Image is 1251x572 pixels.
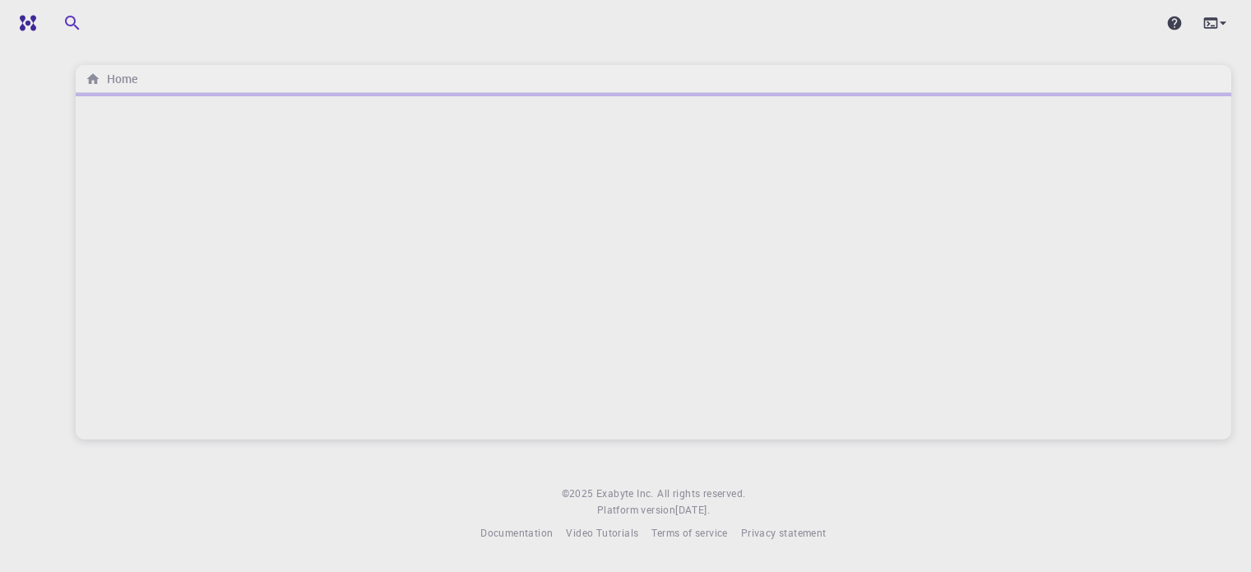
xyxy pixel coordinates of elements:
span: Privacy statement [741,526,827,539]
a: [DATE]. [675,502,710,519]
a: Terms of service [651,525,727,542]
span: All rights reserved. [657,486,745,502]
a: Exabyte Inc. [596,486,654,502]
h6: Home [100,70,137,88]
span: [DATE] . [675,503,710,516]
span: Exabyte Inc. [596,486,654,500]
nav: breadcrumb [82,70,141,88]
img: logo [13,15,36,31]
span: Platform version [597,502,675,519]
a: Privacy statement [741,525,827,542]
a: Video Tutorials [566,525,638,542]
span: Terms of service [651,526,727,539]
span: Video Tutorials [566,526,638,539]
span: © 2025 [562,486,596,502]
span: Documentation [480,526,553,539]
a: Documentation [480,525,553,542]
